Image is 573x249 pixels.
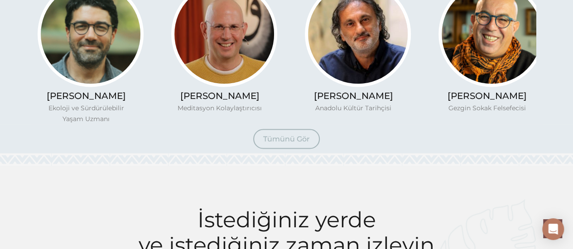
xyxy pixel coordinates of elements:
a: [PERSON_NAME] [180,90,260,101]
a: [PERSON_NAME] [314,90,393,101]
a: Tümünü Gör [253,129,320,149]
a: [PERSON_NAME] [448,90,527,101]
span: Ekoloji ve Sürdürülebilir Yaşam Uzmanı [48,104,124,123]
span: Gezgin Sokak Felsefecisi [448,104,526,112]
div: Open Intercom Messenger [542,218,564,240]
span: Meditasyon Kolaylaştırıcısı [178,104,262,112]
span: Anadolu Kültür Tarihçisi [315,104,391,112]
a: [PERSON_NAME] [47,90,126,101]
span: Tümünü Gör [263,134,310,143]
